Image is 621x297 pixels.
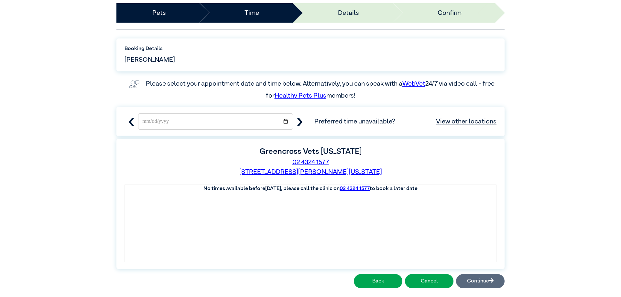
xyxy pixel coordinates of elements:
[354,274,402,288] button: Back
[125,55,175,65] span: [PERSON_NAME]
[203,186,418,191] label: No times available before [DATE] , please call the clinic on to book a later date
[292,159,329,165] a: 02 4324 1577
[146,80,496,99] label: Please select your appointment date and time below. Alternatively, you can speak with a 24/7 via ...
[405,274,453,288] button: Cancel
[402,80,425,87] a: WebVet
[436,117,496,126] a: View other locations
[275,92,326,99] a: Healthy Pets Plus
[340,186,370,191] a: 02 4324 1577
[126,78,142,91] img: vet
[259,148,362,155] label: Greencross Vets [US_STATE]
[125,45,496,53] label: Booking Details
[239,169,382,175] a: [STREET_ADDRESS][PERSON_NAME][US_STATE]
[245,8,259,18] a: Time
[314,117,496,126] span: Preferred time unavailable?
[152,8,166,18] a: Pets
